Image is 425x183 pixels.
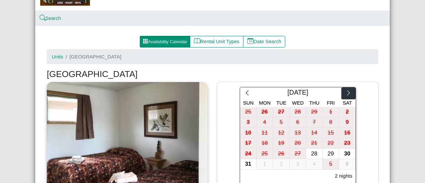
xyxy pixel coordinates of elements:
button: bookRental Unit Types [190,36,243,48]
div: 2 [273,159,289,169]
div: [DATE] [254,87,341,99]
button: 23 [339,138,356,149]
div: 5 [323,159,339,169]
div: 3 [290,159,306,169]
div: 1 [257,159,273,169]
div: 29 [306,107,322,117]
button: 7 [306,117,323,128]
svg: search [40,16,45,21]
svg: chevron right [345,90,352,96]
div: 26 [257,107,273,117]
button: 20 [290,138,306,149]
div: 6 [290,117,306,128]
button: chevron right [341,87,356,99]
div: 24 [240,149,256,159]
button: 2 [339,107,356,118]
button: 2 [273,159,290,170]
button: 25 [240,107,257,118]
button: 18 [257,138,273,149]
button: 31 [240,159,257,170]
span: Mon [259,100,271,106]
div: 21 [306,138,322,148]
button: 16 [339,128,356,138]
button: chevron left [240,87,254,99]
div: 25 [240,107,256,117]
button: 8 [323,117,339,128]
div: 9 [339,117,355,128]
button: 14 [306,128,323,138]
span: [GEOGRAPHIC_DATA] [69,54,121,59]
div: 30 [339,149,355,159]
button: 26 [257,107,273,118]
svg: book [194,38,200,44]
h6: 2 nights [335,173,352,179]
div: 23 [339,138,355,148]
div: 31 [240,159,256,169]
div: 8 [323,117,339,128]
button: 27 [290,149,306,159]
button: 29 [323,149,339,159]
button: 10 [240,128,257,138]
button: 1 [257,159,273,170]
button: 30 [339,149,356,159]
div: 28 [306,149,322,159]
button: 3 [290,159,306,170]
div: 5 [273,117,289,128]
svg: calendar date [247,38,254,44]
div: 4 [257,117,273,128]
button: 27 [273,107,290,118]
span: Sat [343,100,352,106]
button: 17 [240,138,257,149]
button: 28 [290,107,306,118]
button: 6 [290,117,306,128]
div: 19 [273,138,289,148]
div: 2 [339,107,355,117]
button: 4 [306,159,323,170]
a: searchSearch [40,15,61,21]
button: 12 [273,128,290,138]
button: 9 [339,117,356,128]
div: 10 [240,128,256,138]
div: 14 [306,128,322,138]
div: 18 [257,138,273,148]
div: 6 [339,159,355,169]
button: 5 [323,159,339,170]
button: 11 [257,128,273,138]
button: 5 [273,117,290,128]
button: 15 [323,128,339,138]
svg: chevron left [244,90,250,96]
span: Wed [292,100,304,106]
span: Tue [276,100,286,106]
div: 3 [240,117,256,128]
button: 22 [323,138,339,149]
button: 13 [290,128,306,138]
button: grid3x3 gap fillAvailability Calendar [140,36,190,48]
button: 6 [339,159,356,170]
svg: grid3x3 gap fill [143,39,148,44]
span: Fri [327,100,335,106]
button: 4 [257,117,273,128]
div: 28 [290,107,306,117]
a: Units [52,54,63,59]
button: 1 [323,107,339,118]
span: Sun [243,100,254,106]
span: Thu [309,100,319,106]
div: 20 [290,138,306,148]
button: 25 [257,149,273,159]
div: 16 [339,128,355,138]
button: 28 [306,149,323,159]
div: 27 [273,107,289,117]
div: 1 [323,107,339,117]
button: 21 [306,138,323,149]
h3: [GEOGRAPHIC_DATA] [47,69,378,80]
button: 3 [240,117,257,128]
div: 26 [273,149,289,159]
div: 4 [306,159,322,169]
button: 19 [273,138,290,149]
button: calendar dateDate Search [243,36,285,48]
